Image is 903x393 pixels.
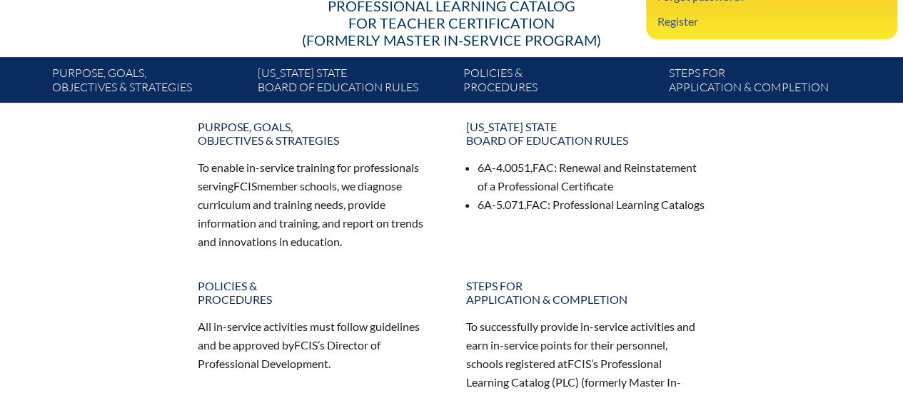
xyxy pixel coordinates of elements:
a: Policies &Procedures [458,63,663,103]
a: Policies &Procedures [189,273,446,312]
span: FCIS [233,179,257,193]
span: FCIS [294,338,318,352]
a: Purpose, goals,objectives & strategies [189,114,446,153]
span: for Teacher Certification [348,14,555,31]
p: To enable in-service training for professionals serving member schools, we diagnose curriculum an... [198,158,438,250]
span: FCIS [567,357,591,370]
p: All in-service activities must follow guidelines and be approved by ’s Director of Professional D... [198,317,438,373]
a: Steps forapplication & completion [458,273,715,312]
a: Steps forapplication & completion [663,63,869,103]
a: Register [652,11,704,31]
a: [US_STATE] StateBoard of Education rules [458,114,715,153]
li: 6A-4.0051, : Renewal and Reinstatement of a Professional Certificate [478,158,706,195]
span: FAC [533,160,554,174]
span: PLC [555,375,575,389]
a: Purpose, goals,objectives & strategies [46,63,252,103]
a: [US_STATE] StateBoard of Education rules [252,63,458,103]
li: 6A-5.071, : Professional Learning Catalogs [478,195,706,214]
span: FAC [526,198,548,211]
